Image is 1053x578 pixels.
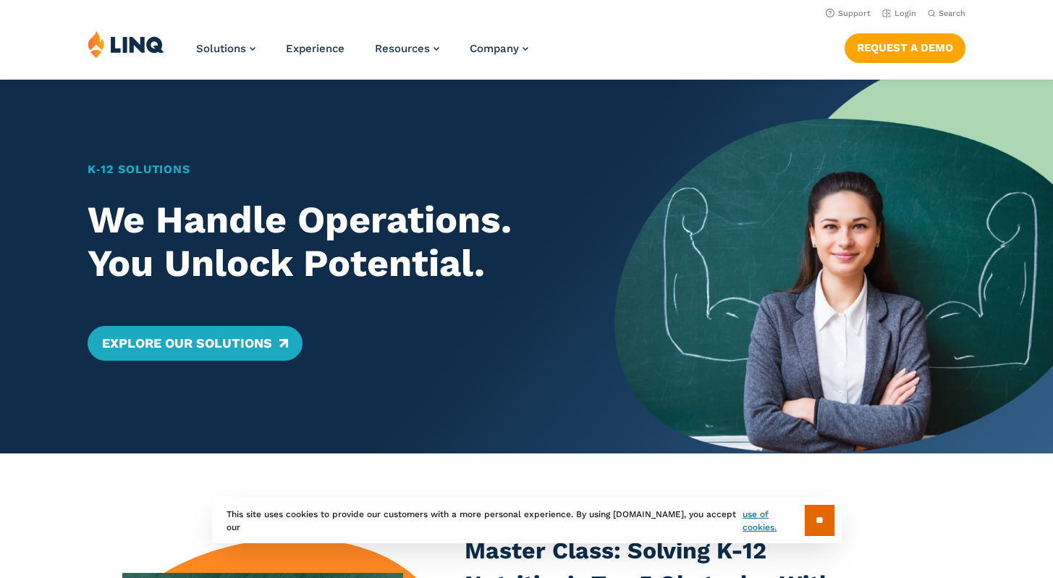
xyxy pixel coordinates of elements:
span: Resources [375,42,430,55]
h1: K‑12 Solutions [88,161,571,178]
nav: Button Navigation [845,30,965,62]
a: Company [470,42,528,55]
a: use of cookies. [743,508,804,534]
a: Request a Demo [845,33,965,62]
h2: We Handle Operations. You Unlock Potential. [88,198,571,285]
a: Experience [286,42,344,55]
nav: Primary Navigation [196,30,528,78]
a: Support [826,9,871,18]
a: Login [882,9,916,18]
a: Resources [375,42,439,55]
img: LINQ | K‑12 Software [88,30,164,58]
span: Search [939,9,965,18]
span: Solutions [196,42,246,55]
a: Solutions [196,42,255,55]
div: This site uses cookies to provide our customers with a more personal experience. By using [DOMAIN... [212,498,842,543]
button: Open Search Bar [928,8,965,19]
a: Explore Our Solutions [88,326,303,361]
img: Home Banner [614,80,1053,453]
span: Company [470,42,519,55]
